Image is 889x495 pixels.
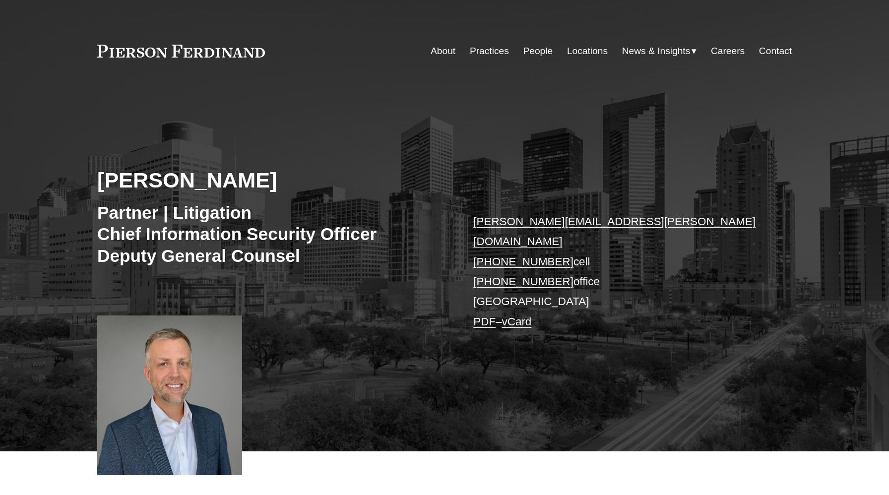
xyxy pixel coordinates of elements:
[473,212,762,332] p: cell office [GEOGRAPHIC_DATA] –
[622,42,697,61] a: folder dropdown
[470,42,509,61] a: Practices
[523,42,553,61] a: People
[759,42,792,61] a: Contact
[431,42,455,61] a: About
[473,315,496,328] a: PDF
[622,43,691,60] span: News & Insights
[711,42,745,61] a: Careers
[97,202,444,267] h3: Partner | Litigation Chief Information Security Officer Deputy General Counsel
[473,275,573,288] a: [PHONE_NUMBER]
[502,315,532,328] a: vCard
[97,167,444,193] h2: [PERSON_NAME]
[473,215,756,247] a: [PERSON_NAME][EMAIL_ADDRESS][PERSON_NAME][DOMAIN_NAME]
[473,255,573,268] a: [PHONE_NUMBER]
[567,42,608,61] a: Locations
